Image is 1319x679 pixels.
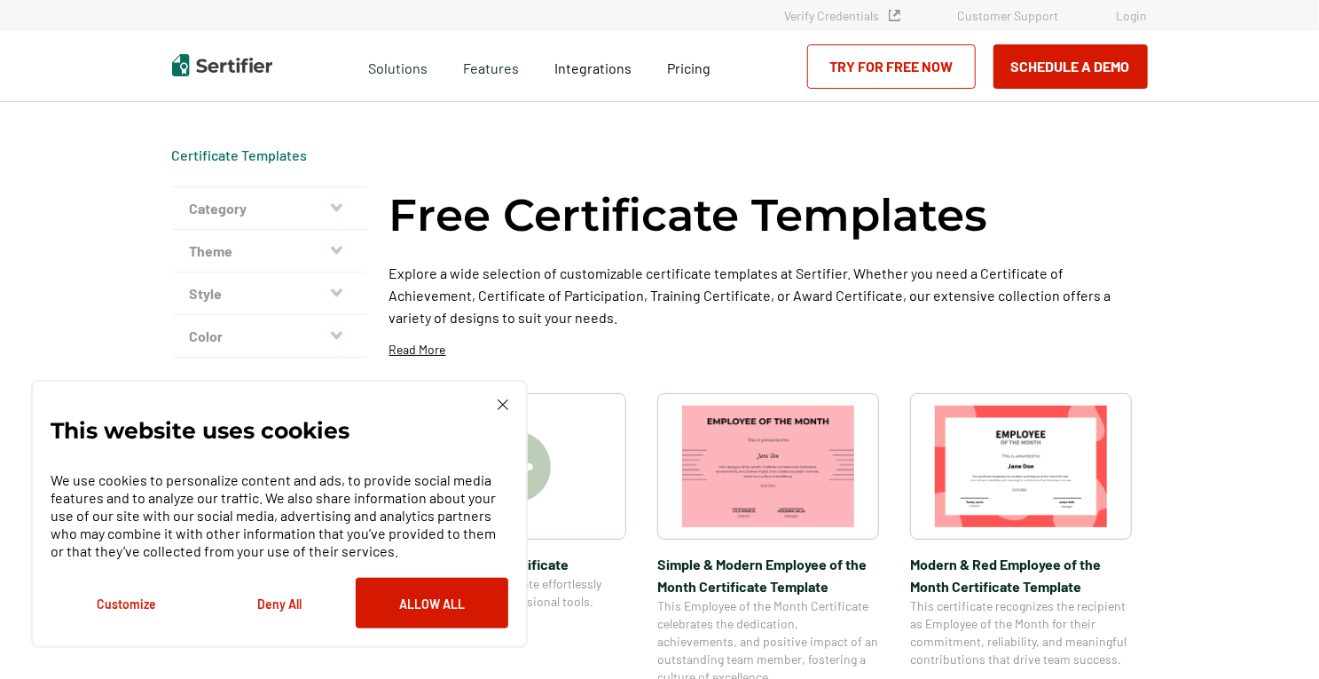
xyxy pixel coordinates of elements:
button: Customize [51,578,203,628]
a: Try for Free Now [807,44,976,89]
button: Allow All [356,578,508,628]
span: Pricing [667,59,711,76]
span: Integrations [554,59,632,76]
img: Verified [889,10,900,21]
a: Certificate Templates [172,146,308,163]
button: Style [172,272,367,315]
a: Login [1117,8,1148,23]
a: Customer Support [958,8,1059,23]
p: We use cookies to personalize content and ads, to provide social media features and to analyze ou... [51,471,508,560]
button: Deny All [203,578,356,628]
a: Verify Credentials [785,8,900,23]
button: Schedule a Demo [993,44,1148,89]
p: This website uses cookies [51,422,349,439]
span: Features [463,55,519,77]
a: Integrations [554,55,632,77]
img: Simple & Modern Employee of the Month Certificate Template [682,406,854,527]
p: Read More [389,341,446,359]
a: Pricing [667,55,711,77]
span: Modern & Red Employee of the Month Certificate Template [910,553,1132,597]
div: Breadcrumb [172,146,308,164]
span: Certificate Templates [172,146,308,164]
img: Sertifier | Digital Credentialing Platform [172,54,272,76]
span: Solutions [368,55,428,77]
p: Explore a wide selection of customizable certificate templates at Sertifier. Whether you need a C... [389,262,1148,328]
img: Cookie Popup Close [498,399,508,410]
button: Color [172,315,367,358]
span: This certificate recognizes the recipient as Employee of the Month for their commitment, reliabil... [910,597,1132,668]
button: Category [172,187,367,230]
img: Modern & Red Employee of the Month Certificate Template [935,406,1107,527]
button: Theme [172,230,367,272]
h1: Free Certificate Templates [389,186,988,244]
span: Simple & Modern Employee of the Month Certificate Template [657,553,879,597]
